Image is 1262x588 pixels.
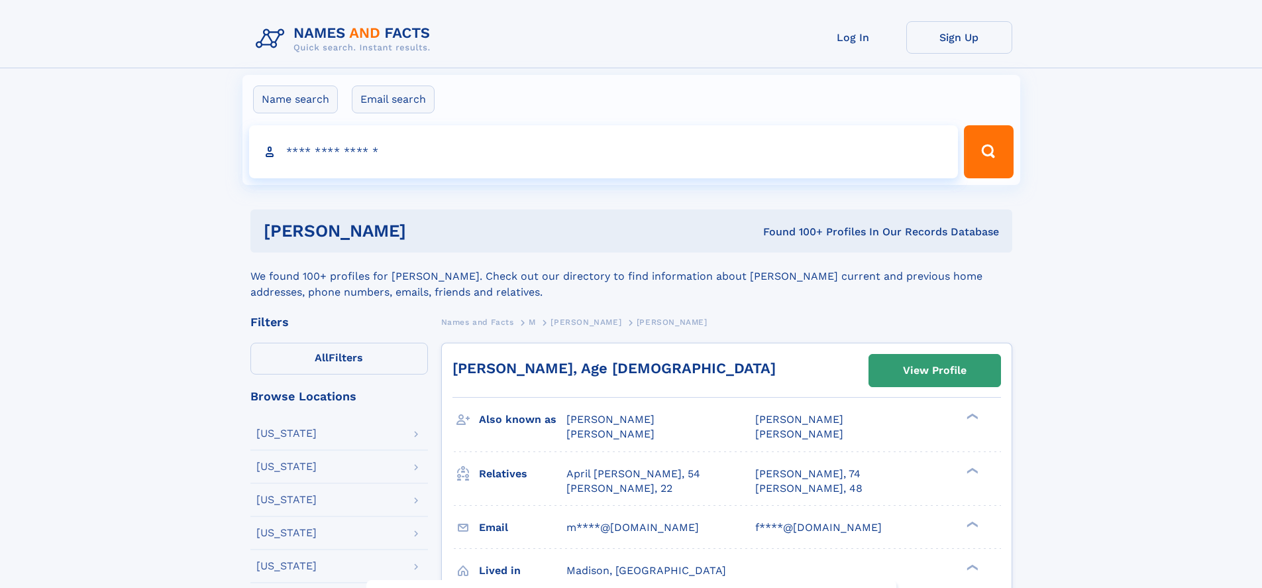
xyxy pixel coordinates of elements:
[249,125,959,178] input: search input
[479,463,566,485] h3: Relatives
[566,481,672,496] a: [PERSON_NAME], 22
[479,408,566,431] h3: Also known as
[566,564,726,577] span: Madison, [GEOGRAPHIC_DATA]
[452,360,776,377] a: [PERSON_NAME], Age [DEMOGRAPHIC_DATA]
[479,559,566,582] h3: Lived in
[250,316,428,328] div: Filters
[869,355,1000,386] a: View Profile
[529,318,536,327] span: M
[963,520,979,528] div: ❯
[352,86,435,113] label: Email search
[479,516,566,539] h3: Email
[256,561,317,571] div: [US_STATE]
[253,86,338,113] label: Name search
[566,428,655,440] span: [PERSON_NAME]
[250,390,428,402] div: Browse Locations
[755,413,843,426] span: [PERSON_NAME]
[800,21,906,54] a: Log In
[755,467,861,481] a: [PERSON_NAME], 74
[903,355,967,386] div: View Profile
[584,225,999,239] div: Found 100+ Profiles In Our Records Database
[755,428,843,440] span: [PERSON_NAME]
[964,125,1013,178] button: Search Button
[441,314,514,330] a: Names and Facts
[755,481,863,496] a: [PERSON_NAME], 48
[551,314,621,330] a: [PERSON_NAME]
[566,413,655,426] span: [PERSON_NAME]
[250,253,1012,300] div: We found 100+ profiles for [PERSON_NAME]. Check out our directory to find information about [PERS...
[256,495,317,505] div: [US_STATE]
[256,528,317,538] div: [US_STATE]
[250,21,441,57] img: Logo Names and Facts
[906,21,1012,54] a: Sign Up
[250,343,428,375] label: Filters
[256,461,317,472] div: [US_STATE]
[963,412,979,421] div: ❯
[264,223,585,239] h1: [PERSON_NAME]
[637,318,708,327] span: [PERSON_NAME]
[963,466,979,475] div: ❯
[256,428,317,439] div: [US_STATE]
[529,314,536,330] a: M
[551,318,621,327] span: [PERSON_NAME]
[963,563,979,571] div: ❯
[315,351,329,364] span: All
[566,467,700,481] a: April [PERSON_NAME], 54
